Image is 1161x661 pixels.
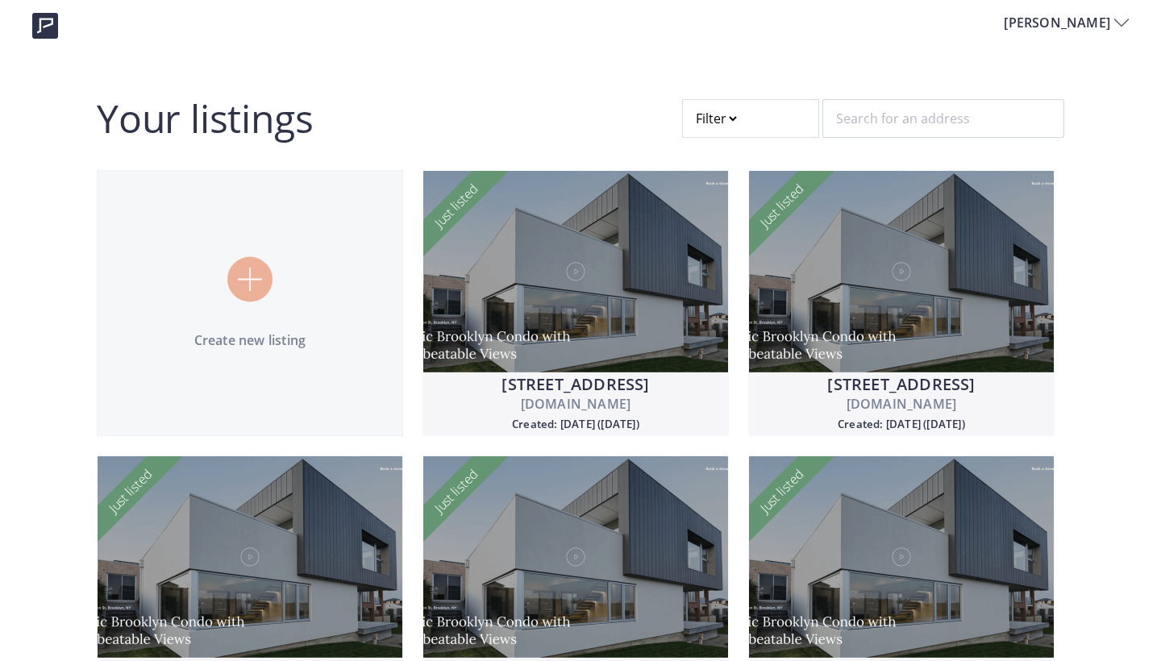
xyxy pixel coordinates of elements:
a: Create new listing [97,170,403,436]
img: logo [32,13,58,39]
h2: Your listings [97,99,313,138]
span: [PERSON_NAME] [1004,13,1114,32]
p: Create new listing [98,330,402,350]
input: Search for an address [822,99,1064,138]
